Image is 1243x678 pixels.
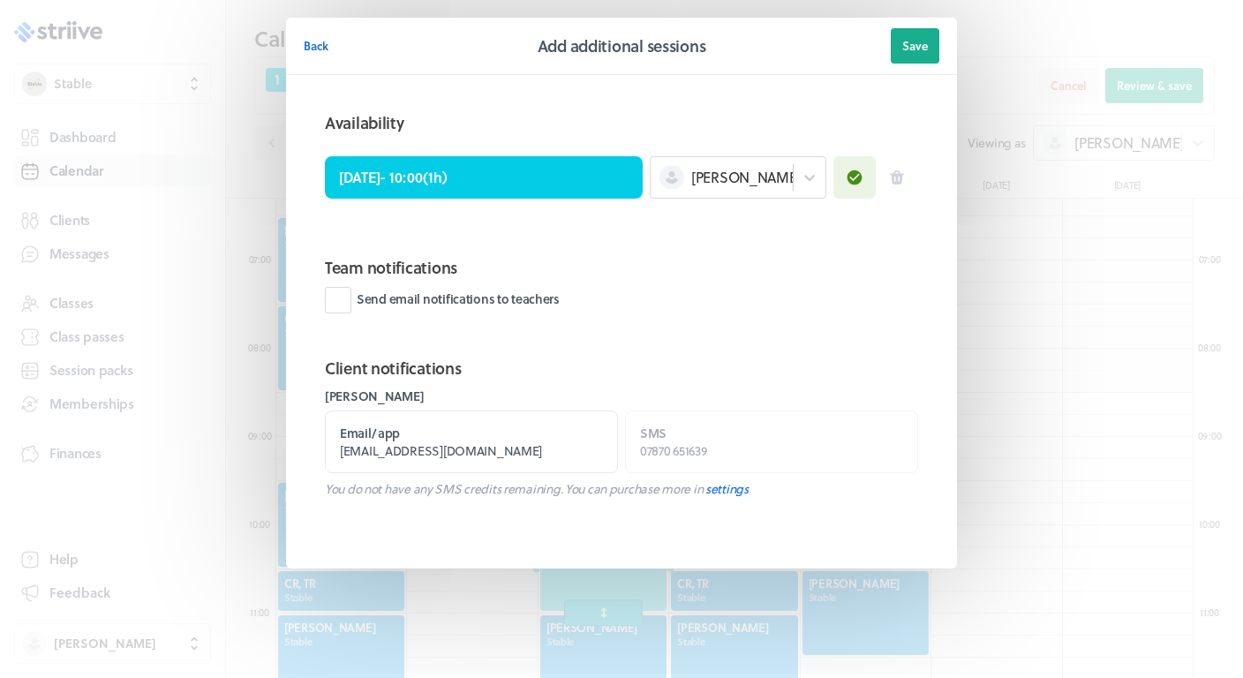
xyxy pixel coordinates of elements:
[691,168,801,187] span: [PERSON_NAME]
[339,167,447,188] p: [DATE] - 10:00 ( 1h )
[640,441,707,460] span: 07870 651639
[340,441,542,460] span: [EMAIL_ADDRESS][DOMAIN_NAME]
[325,356,918,380] h2: Client notifications
[538,34,706,58] h2: Add additional sessions
[325,388,918,405] label: [PERSON_NAME]
[891,28,939,64] button: Save
[902,38,928,54] span: Save
[325,287,560,313] label: Send email notifications to teachers
[304,28,328,64] button: Back
[640,424,667,442] strong: SMS
[304,38,328,54] span: Back
[340,424,400,442] strong: Email / app
[325,255,918,280] h2: Team notifications
[705,479,749,498] a: settings
[325,110,404,135] h2: Availability
[325,480,918,498] p: You do not have any SMS credits remaining. You can purchase more in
